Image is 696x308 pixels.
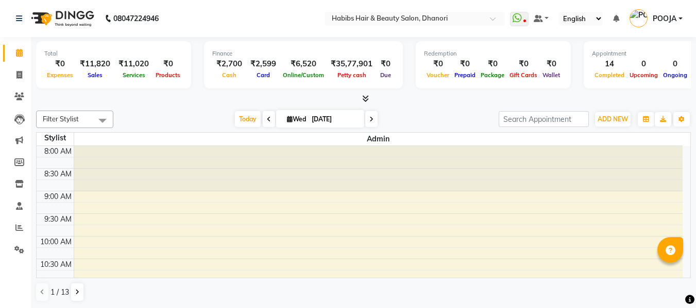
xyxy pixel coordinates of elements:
span: Today [235,111,261,127]
span: Sales [85,71,105,79]
div: ₹6,520 [280,58,327,70]
span: Completed [592,71,627,79]
span: Ongoing [660,71,690,79]
span: 1 / 13 [50,287,69,298]
span: POOJA [653,13,676,24]
iframe: chat widget [653,267,686,298]
span: ADD NEW [598,115,628,123]
span: Voucher [424,71,452,79]
div: ₹2,700 [212,58,246,70]
div: 0 [627,58,660,70]
img: logo [26,4,97,33]
div: Stylist [37,133,74,143]
div: Total [44,49,183,58]
span: Card [254,71,273,79]
span: Cash [219,71,239,79]
div: ₹0 [377,58,395,70]
div: ₹11,820 [76,58,114,70]
span: Online/Custom [280,71,327,79]
span: Upcoming [627,71,660,79]
div: 8:00 AM [42,146,74,157]
span: Package [478,71,507,79]
b: 08047224946 [113,4,159,33]
span: Due [378,71,394,79]
span: Wallet [540,71,563,79]
div: ₹0 [424,58,452,70]
div: ₹0 [507,58,540,70]
div: 10:00 AM [38,237,74,247]
img: POOJA [630,9,648,27]
input: 2025-09-03 [309,112,360,127]
span: Admin [74,133,683,146]
div: 14 [592,58,627,70]
div: 9:00 AM [42,191,74,202]
div: ₹0 [153,58,183,70]
div: ₹11,020 [114,58,153,70]
input: Search Appointment [499,111,589,127]
div: ₹0 [540,58,563,70]
span: Wed [284,115,309,123]
span: Filter Stylist [43,115,79,123]
span: Gift Cards [507,71,540,79]
span: Services [120,71,148,79]
div: Redemption [424,49,563,58]
div: ₹35,77,901 [327,58,377,70]
button: ADD NEW [595,112,631,126]
div: ₹0 [478,58,507,70]
span: Prepaid [452,71,478,79]
div: ₹0 [44,58,76,70]
div: Finance [212,49,395,58]
div: 8:30 AM [42,169,74,179]
span: Petty cash [335,71,369,79]
div: 0 [660,58,690,70]
div: 9:30 AM [42,214,74,225]
div: ₹2,599 [246,58,280,70]
div: ₹0 [452,58,478,70]
div: 10:30 AM [38,259,74,270]
span: Products [153,71,183,79]
span: Expenses [44,71,76,79]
